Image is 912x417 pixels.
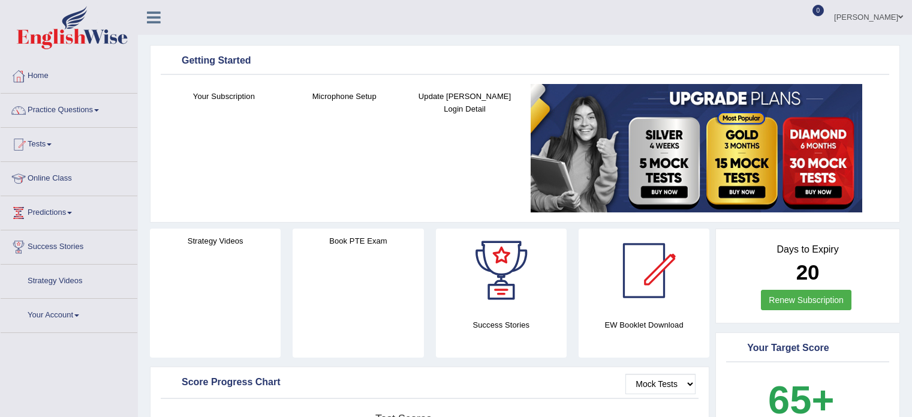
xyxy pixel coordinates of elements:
[729,340,886,358] div: Your Target Score
[290,90,399,103] h4: Microphone Setup
[293,235,423,247] h4: Book PTE Exam
[579,319,709,331] h4: EW Booklet Download
[761,290,851,310] a: Renew Subscription
[170,90,278,103] h4: Your Subscription
[1,128,137,158] a: Tests
[729,244,886,255] h4: Days to Expiry
[164,52,886,70] div: Getting Started
[1,299,137,329] a: Your Account
[1,162,137,192] a: Online Class
[436,319,567,331] h4: Success Stories
[812,5,824,16] span: 0
[164,374,696,392] div: Score Progress Chart
[1,230,137,260] a: Success Stories
[150,235,281,247] h4: Strategy Videos
[796,260,820,284] b: 20
[1,94,137,124] a: Practice Questions
[1,265,137,295] a: Strategy Videos
[411,90,519,115] h4: Update [PERSON_NAME] Login Detail
[1,196,137,226] a: Predictions
[531,84,862,212] img: small5.jpg
[1,59,137,89] a: Home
